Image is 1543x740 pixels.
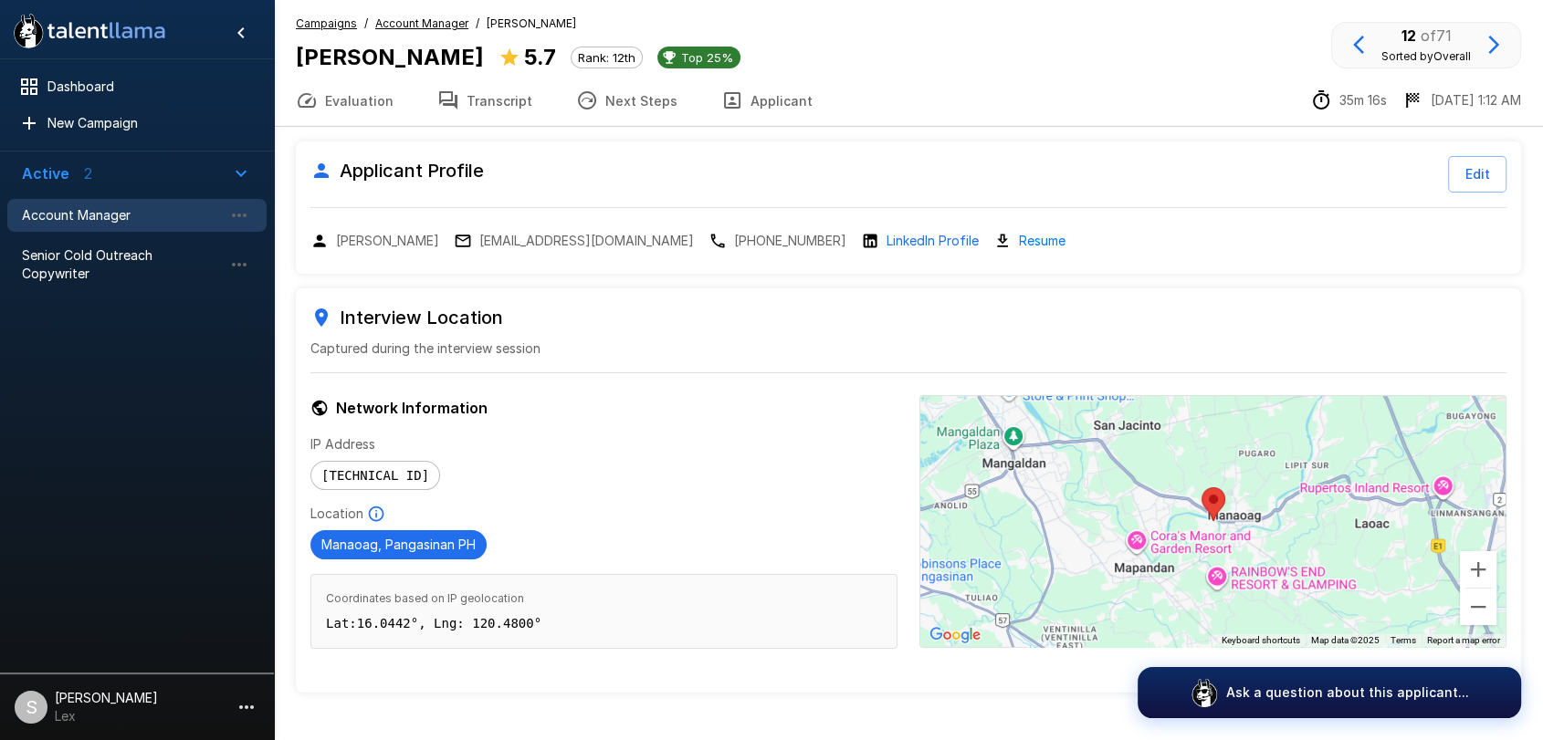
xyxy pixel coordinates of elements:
u: Account Manager [375,16,468,30]
b: [PERSON_NAME] [296,44,484,70]
span: of 71 [1421,26,1452,45]
a: Open this area in Google Maps (opens a new window) [925,623,985,647]
button: Next Steps [554,75,699,126]
div: Copy phone number [709,232,846,250]
button: Transcript [415,75,554,126]
button: Ask a question about this applicant... [1138,667,1521,718]
span: Top 25% [674,50,740,65]
span: Manaoag, Pangasinan PH [310,537,487,552]
b: 12 [1401,26,1416,45]
p: Ask a question about this applicant... [1226,683,1469,702]
div: Download resume [993,230,1065,251]
span: Map data ©2025 [1311,635,1380,645]
span: [TECHNICAL_ID] [311,468,439,483]
img: Google [925,623,985,647]
p: Captured during the interview session [310,339,1506,358]
a: LinkedIn Profile [887,232,979,250]
button: Zoom out [1460,589,1496,625]
span: / [364,15,368,33]
div: The time between starting and completing the interview [1310,89,1387,111]
a: Report a map error [1427,635,1500,645]
p: [PERSON_NAME] [336,232,439,250]
span: Rank: 12th [572,50,642,65]
p: [DATE] 1:12 AM [1431,91,1521,109]
svg: Based on IP Address and not guaranteed to be accurate [367,505,385,523]
span: Coordinates based on IP geolocation [326,589,882,608]
p: [PHONE_NUMBER] [734,232,846,250]
b: 5.7 [524,44,556,70]
span: [PERSON_NAME] [487,15,576,33]
p: IP Address [310,435,897,453]
div: Copy name [310,232,439,250]
img: logo_glasses@2x.png [1190,678,1219,707]
h6: Applicant Profile [310,156,484,185]
h6: Network Information [310,395,897,421]
u: Campaigns [296,16,357,30]
div: Open LinkedIn profile [861,232,979,250]
button: Keyboard shortcuts [1222,634,1300,647]
button: Zoom in [1460,551,1496,588]
p: 35m 16s [1339,91,1387,109]
button: Applicant [699,75,834,126]
button: Evaluation [274,75,415,126]
p: Location [310,505,363,523]
span: Sorted by Overall [1381,49,1471,63]
div: The date and time when the interview was completed [1401,89,1521,111]
h6: Interview Location [310,303,1506,332]
p: Lat: 16.0442 °, Lng: 120.4800 ° [326,614,882,632]
div: Copy email address [454,232,694,250]
a: Terms (opens in new tab) [1391,635,1416,645]
p: [EMAIL_ADDRESS][DOMAIN_NAME] [479,232,694,250]
button: Edit [1448,156,1506,193]
span: / [476,15,479,33]
a: Resume [1019,230,1065,251]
